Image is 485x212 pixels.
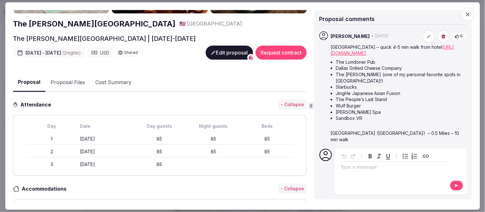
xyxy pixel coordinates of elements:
button: 0 [452,32,466,40]
button: Edit proposal [206,46,253,60]
span: [GEOGRAPHIC_DATA] [187,20,242,27]
a: The [PERSON_NAME][GEOGRAPHIC_DATA] [13,18,176,29]
span: [DATE] - [DATE] [26,50,81,56]
li: JingHe Japanese Asian Fusion [336,90,466,97]
div: [DATE] [80,136,132,142]
p: [GEOGRAPHIC_DATA] ([GEOGRAPHIC_DATA]) – 0.5 Miles – 10 min walk [331,130,466,143]
div: 85 [242,149,293,155]
div: 2 [26,149,78,155]
li: The Londoner Pub [336,59,466,65]
li: Dallas Grilled Cheese Company [336,65,466,72]
div: Beds [242,123,293,129]
button: 🇺🇸 [179,20,186,27]
p: [GEOGRAPHIC_DATA] – quick 4-5 min walk from hotel [331,44,466,56]
div: 3 [26,161,78,168]
button: Cost Summary [90,73,137,92]
button: Numbered list [410,152,419,161]
div: Day [26,123,78,129]
h3: Attendance [18,101,56,108]
div: Day guests [134,123,185,129]
li: The [PERSON_NAME] (one of my personal favorite spots in [GEOGRAPHIC_DATA]!) [336,71,466,84]
div: Night guests [188,123,239,129]
h3: Accommodations [19,185,73,193]
div: editable markdown [338,162,450,174]
span: 🇺🇸 [179,21,186,27]
div: [DATE] [80,161,132,168]
button: Create link [421,152,430,161]
div: Date [80,123,132,129]
span: [PERSON_NAME] [331,33,370,40]
button: Underline [384,152,393,161]
div: 85 [134,136,185,142]
li: Starbucks [336,84,466,90]
span: • [372,33,374,39]
span: ( 2 night s ) [62,50,81,55]
button: Bold [366,152,375,161]
a: [URL][DOMAIN_NAME] [331,44,454,56]
h2: The [PERSON_NAME][GEOGRAPHIC_DATA] | [DATE]-[DATE] [13,34,196,43]
div: toggle group [401,152,419,161]
span: Proposal comments [319,16,375,22]
div: 85 [242,136,293,142]
div: 85 [134,149,185,155]
span: Shared [124,51,138,55]
div: USD [87,48,113,58]
button: Bulleted list [401,152,410,161]
div: 85 [134,161,185,168]
button: Proposal Files [45,73,90,92]
li: [PERSON_NAME] Spa [336,109,466,115]
li: Sandbox VR [336,115,466,121]
li: Wulf Burger [336,103,466,109]
span: 0 [460,33,463,39]
div: 85 [188,149,239,155]
button: Italic [375,152,384,161]
div: [DATE] [80,149,132,155]
button: - Collapse [278,100,307,110]
li: The People’s Last Stand [336,97,466,103]
button: - Collapse [278,184,307,194]
div: 1 [26,136,78,142]
div: 85 [188,136,239,142]
span: [DATE] [376,33,388,39]
button: Request contract [255,46,307,60]
button: Proposal [13,73,45,92]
